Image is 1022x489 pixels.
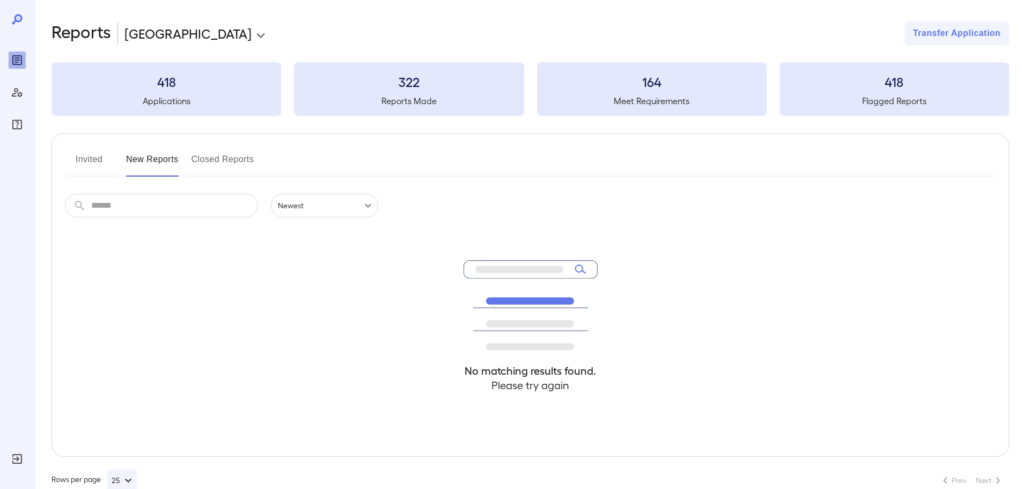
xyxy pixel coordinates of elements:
p: [GEOGRAPHIC_DATA] [124,25,252,42]
h5: Applications [52,94,281,107]
h4: No matching results found. [464,363,598,378]
h5: Flagged Reports [780,94,1009,107]
button: Closed Reports [192,151,254,177]
nav: pagination navigation [934,472,1009,489]
h5: Reports Made [294,94,524,107]
h2: Reports [52,21,111,45]
summary: 418Applications322Reports Made164Meet Requirements418Flagged Reports [52,62,1009,116]
h3: 418 [780,73,1009,90]
h4: Please try again [464,378,598,392]
div: FAQ [9,116,26,133]
h3: 322 [294,73,524,90]
div: Reports [9,52,26,69]
div: Log Out [9,450,26,468]
div: Manage Users [9,84,26,101]
h3: 418 [52,73,281,90]
div: Newest [271,194,378,217]
h3: 164 [537,73,767,90]
button: Transfer Application [905,21,1009,45]
h5: Meet Requirements [537,94,767,107]
button: New Reports [126,151,179,177]
button: Invited [65,151,113,177]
